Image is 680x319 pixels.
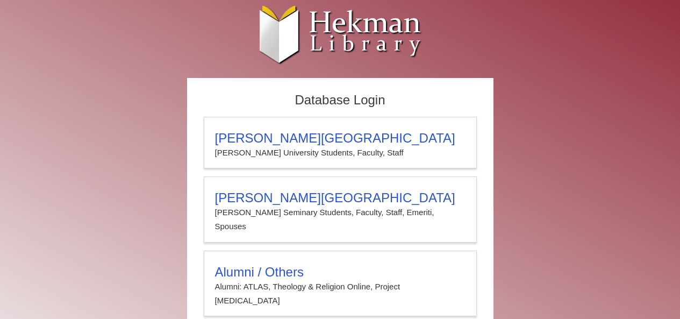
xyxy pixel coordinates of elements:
a: [PERSON_NAME][GEOGRAPHIC_DATA][PERSON_NAME] Seminary Students, Faculty, Staff, Emeriti, Spouses [204,176,477,243]
h2: Database Login [198,89,482,111]
p: Alumni: ATLAS, Theology & Religion Online, Project [MEDICAL_DATA] [215,280,466,308]
p: [PERSON_NAME] Seminary Students, Faculty, Staff, Emeriti, Spouses [215,205,466,234]
summary: Alumni / OthersAlumni: ATLAS, Theology & Religion Online, Project [MEDICAL_DATA] [215,265,466,308]
h3: [PERSON_NAME][GEOGRAPHIC_DATA] [215,190,466,205]
h3: [PERSON_NAME][GEOGRAPHIC_DATA] [215,131,466,146]
h3: Alumni / Others [215,265,466,280]
p: [PERSON_NAME] University Students, Faculty, Staff [215,146,466,160]
a: [PERSON_NAME][GEOGRAPHIC_DATA][PERSON_NAME] University Students, Faculty, Staff [204,117,477,168]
